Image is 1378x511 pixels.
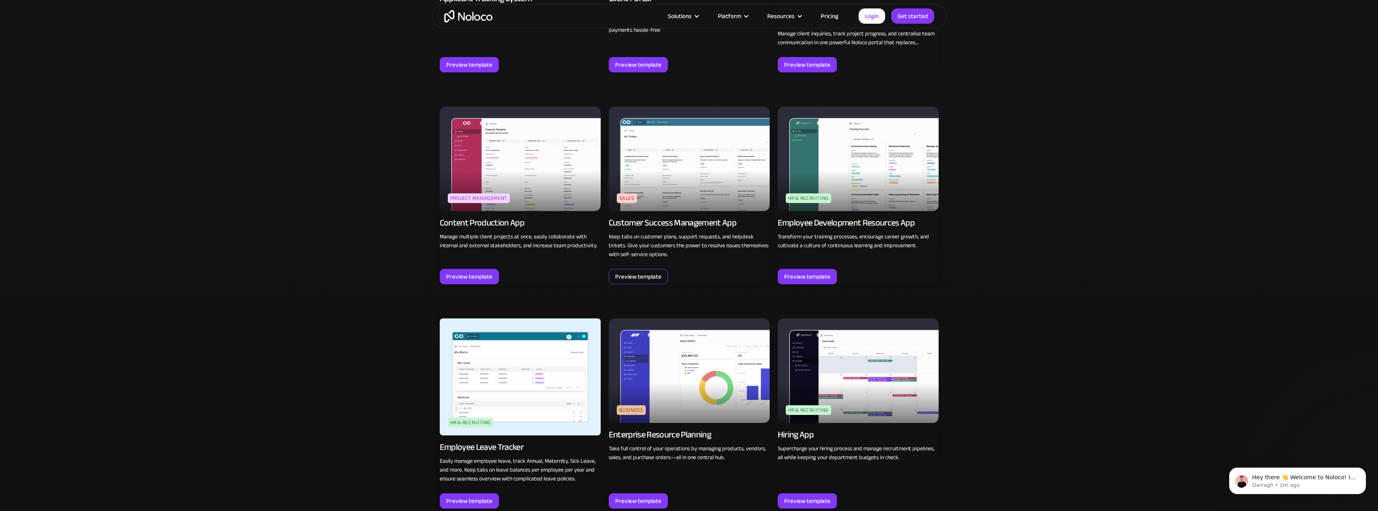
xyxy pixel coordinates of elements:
[609,217,737,228] div: Customer Success Management App
[444,10,492,23] a: home
[1217,451,1378,507] iframe: Intercom notifications message
[440,314,601,509] a: HR & RecruitingEmployee Leave TrackerEasily manage employee leave, track Annual, Maternity, Sick ...
[609,232,770,259] p: Keep tabs on customer plans, support requests, and helpdesk tickets. Give your customers the powe...
[448,418,494,427] div: HR & Recruiting
[778,217,915,228] div: Employee Development Resources App
[440,441,523,453] div: Employee Leave Tracker
[757,11,811,21] div: Resources
[615,60,661,70] div: Preview template
[446,60,492,70] div: Preview template
[778,232,939,250] p: Transform your training processes, encourage career growth, and cultivate a culture of continuous...
[440,217,524,228] div: Content Production App
[767,11,795,21] div: Resources
[859,8,885,24] a: Login
[784,271,830,282] div: Preview template
[778,21,939,47] p: Transform B2B custom project chaos into streamlined success. Manage client inquiries, track proje...
[784,60,830,70] div: Preview template
[609,444,770,462] p: Take full control of your operations by managing products, vendors, sales, and purchase orders—al...
[786,193,832,203] div: HR & Recruiting
[609,429,711,440] div: Enterprise Resource Planning
[891,8,934,24] a: Get started
[811,11,849,21] a: Pricing
[778,429,814,440] div: Hiring App
[440,103,601,284] a: Project ManagementContent Production AppManage multiple client projects at once, easily collabora...
[615,496,661,506] div: Preview template
[786,405,832,415] div: HR & Recruiting
[778,444,939,462] p: Supercharge your hiring process and manage recruitment pipelines, all while keeping your departme...
[446,271,492,282] div: Preview template
[778,103,939,284] a: HR & RecruitingEmployee Development Resources AppTransform your training processes, encourage car...
[617,405,646,415] div: Business
[615,271,661,282] div: Preview template
[718,11,741,21] div: Platform
[778,314,939,509] a: HR & RecruitingHiring AppSupercharge your hiring process and manage recruitment pipelines, all wh...
[609,314,770,509] a: BusinessEnterprise Resource PlanningTake full control of your operations by managing products, ve...
[658,11,708,21] div: Solutions
[668,11,692,21] div: Solutions
[446,496,492,506] div: Preview template
[448,193,510,203] div: Project Management
[784,496,830,506] div: Preview template
[617,193,637,203] div: Sales
[440,457,601,483] p: Easily manage employee leave, track Annual, Maternity, Sick Leave, and more. Keep tabs on leave b...
[440,232,601,250] p: Manage multiple client projects at once, easily collaborate with internal and external stakeholde...
[609,103,770,284] a: SalesCustomer Success Management AppKeep tabs on customer plans, support requests, and helpdesk t...
[708,11,757,21] div: Platform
